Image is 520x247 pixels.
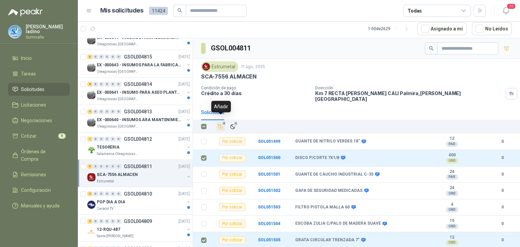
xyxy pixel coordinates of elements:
div: 0 [105,164,110,169]
div: 0 [99,82,104,87]
div: 0 [116,109,121,114]
a: Órdenes de Compra [8,145,70,165]
a: Inicio [8,52,70,65]
p: Oleaginosas [GEOGRAPHIC_DATA][PERSON_NAME] [97,124,139,129]
a: SOL051499 [258,139,280,144]
button: No Leídos [472,22,512,35]
span: Cotizar [21,132,37,140]
span: 8 [58,133,66,139]
a: Solicitudes [8,83,70,96]
p: [PERSON_NAME] ladino [26,24,70,34]
a: Manuales y ayuda [8,199,70,212]
div: 0 [99,54,104,59]
span: 11424 [149,7,168,15]
a: SOL051501 [258,172,280,177]
button: Asignado a mi [417,22,467,35]
p: SCA-7556 ALMACEN [97,172,138,178]
div: 0 [105,54,110,59]
img: Logo peakr [8,8,43,16]
div: Añadir [211,101,231,112]
p: TESORERIA [97,144,120,151]
button: 20 [500,5,512,17]
div: 0 [110,192,115,196]
b: 0 [493,237,512,243]
b: GRATA CIRCULAR TRENZADA 7" [295,238,360,243]
div: 0 [110,82,115,87]
p: GSOL004813 [124,109,152,114]
div: Por cotizar [219,236,245,244]
b: 15 [429,218,475,224]
p: Caracol TV [97,206,113,211]
p: GSOL004814 [124,82,152,87]
img: Company Logo [87,201,95,209]
p: EX -000641 - INSUMO PARA ASEO PLANTA EXTRACTORA [97,89,181,96]
div: 0 [116,219,121,224]
p: 11 ago, 2025 [241,64,265,70]
p: GSOL004812 [124,137,152,141]
a: Tareas [8,67,70,80]
div: Solicitudes [201,109,224,116]
span: Órdenes de Compra [21,148,63,163]
div: UND [446,207,458,212]
div: 4 [87,219,92,224]
b: 4 [429,202,475,207]
a: 1 0 0 0 0 0 GSOL004812[DATE] Company LogoTESORERIASalamanca Oleaginosas SAS [87,135,191,157]
a: 8 0 0 0 0 0 GSOL004814[DATE] Company LogoEX -000641 - INSUMO PARA ASEO PLANTA EXTRACTORAOleaginos... [87,80,191,102]
img: Company Logo [87,118,95,127]
a: Configuración [8,184,70,197]
b: 0 [493,187,512,194]
div: 0 [110,164,115,169]
b: GUANTE DE CAUCHO INDUSTRIAL C-35 [295,172,373,177]
p: GSOL004811 [124,164,152,169]
span: 20 [506,3,516,9]
img: Company Logo [87,228,95,236]
p: [DATE] [178,81,190,88]
button: Ignorar [228,122,237,131]
div: 0 [99,164,104,169]
a: Remisiones [8,168,70,181]
img: Company Logo [87,173,95,181]
div: 0 [99,192,104,196]
a: SOL051505 [258,238,280,242]
img: Company Logo [87,36,95,44]
div: UND [446,240,458,245]
div: 0 [93,192,98,196]
b: SOL051504 [258,221,280,226]
p: [DATE] [178,191,190,197]
div: Por cotizar [219,187,245,195]
p: Km 7 RECTA [PERSON_NAME] CALI Palmira , [PERSON_NAME][GEOGRAPHIC_DATA] [315,90,503,102]
div: 0 [110,54,115,59]
b: 0 [493,204,512,210]
div: 0 [93,109,98,114]
div: 0 [105,82,110,87]
p: GSOL004809 [124,219,152,224]
div: PAR [446,141,458,147]
div: 0 [105,192,110,196]
span: Manuales y ayuda [21,202,60,209]
p: [DATE] [178,109,190,115]
p: GSOL004815 [124,54,152,59]
div: Por cotizar [219,170,245,178]
span: Inicio [21,54,32,62]
p: Salamanca Oleaginosas SAS [97,151,139,157]
span: Licitaciones [21,101,46,109]
h3: GSOL004811 [211,43,252,53]
p: Estrumetal [97,179,114,184]
div: 0 [105,109,110,114]
p: POP DIA A DIA [97,199,125,205]
div: 0 [99,109,104,114]
p: Condición de pago [201,86,310,90]
p: SCA-7556 ALMACEN [201,73,257,80]
img: Company Logo [87,146,95,154]
div: UND [446,158,458,163]
p: Sumivalle [26,35,70,39]
p: [DATE] [178,136,190,142]
div: Por cotizar [219,137,245,145]
a: 5 0 0 0 0 0 GSOL004815[DATE] Company LogoEX -000643 - INSUMOS PARA LA FABRICACION DE PLATAFOleagi... [87,53,191,74]
a: SOL051503 [258,205,280,209]
span: Negociaciones [21,117,52,124]
div: 0 [110,109,115,114]
p: 12-RQU-487 [97,226,120,233]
